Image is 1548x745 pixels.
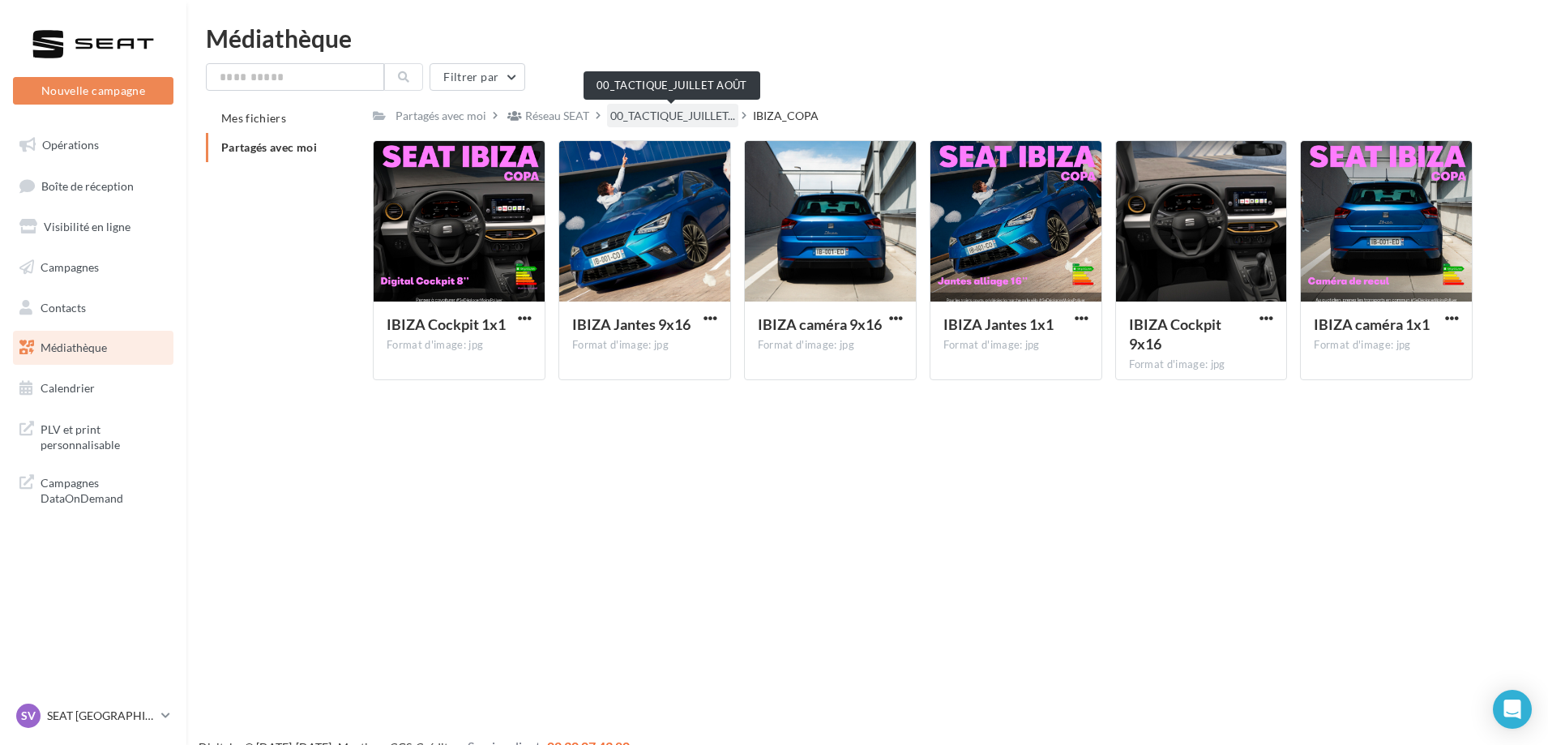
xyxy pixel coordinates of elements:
[10,250,177,285] a: Campagnes
[753,108,819,124] div: IBIZA_COPA
[41,178,134,192] span: Boîte de réception
[42,138,99,152] span: Opérations
[41,418,167,453] span: PLV et print personnalisable
[943,315,1054,333] span: IBIZA Jantes 1x1
[943,338,1088,353] div: Format d'image: jpg
[1493,690,1532,729] div: Open Intercom Messenger
[10,371,177,405] a: Calendrier
[758,315,882,333] span: IBIZA caméra 9x16
[430,63,525,91] button: Filtrer par
[758,338,903,353] div: Format d'image: jpg
[221,140,317,154] span: Partagés avec moi
[13,700,173,731] a: SV SEAT [GEOGRAPHIC_DATA]
[41,381,95,395] span: Calendrier
[387,315,506,333] span: IBIZA Cockpit 1x1
[13,77,173,105] button: Nouvelle campagne
[396,108,486,124] div: Partagés avec moi
[41,472,167,507] span: Campagnes DataOnDemand
[610,108,735,124] span: 00_TACTIQUE_JUILLET...
[387,338,532,353] div: Format d'image: jpg
[572,315,691,333] span: IBIZA Jantes 9x16
[1314,338,1459,353] div: Format d'image: jpg
[206,26,1529,50] div: Médiathèque
[41,260,99,274] span: Campagnes
[572,338,717,353] div: Format d'image: jpg
[584,71,760,100] div: 00_TACTIQUE_JUILLET AOÛT
[10,331,177,365] a: Médiathèque
[10,210,177,244] a: Visibilité en ligne
[21,708,36,724] span: SV
[525,108,589,124] div: Réseau SEAT
[41,300,86,314] span: Contacts
[1129,315,1221,353] span: IBIZA Cockpit 9x16
[1314,315,1430,333] span: IBIZA caméra 1x1
[10,465,177,513] a: Campagnes DataOnDemand
[10,291,177,325] a: Contacts
[41,340,107,354] span: Médiathèque
[10,169,177,203] a: Boîte de réception
[47,708,155,724] p: SEAT [GEOGRAPHIC_DATA]
[44,220,130,233] span: Visibilité en ligne
[221,111,286,125] span: Mes fichiers
[10,412,177,460] a: PLV et print personnalisable
[10,128,177,162] a: Opérations
[1129,358,1274,372] div: Format d'image: jpg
